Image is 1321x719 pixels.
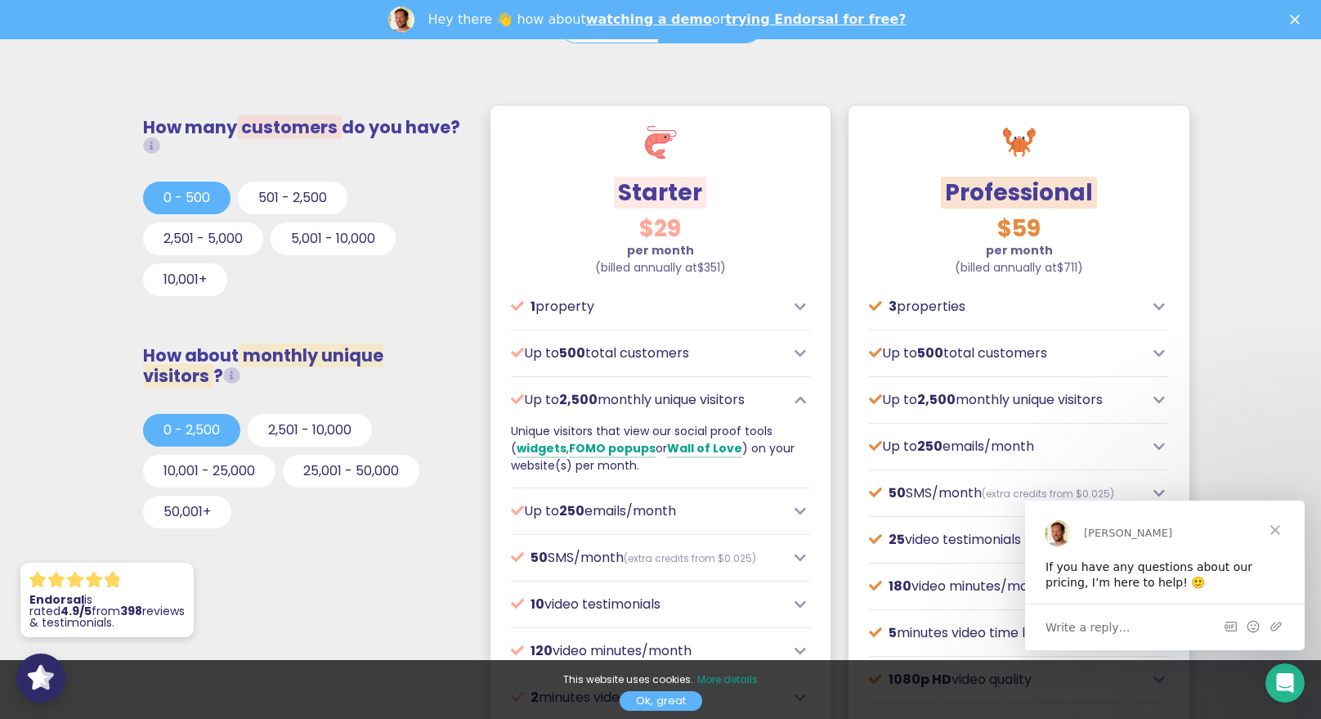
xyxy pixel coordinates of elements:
[428,11,906,28] div: Hey there 👋 how about or
[143,117,461,155] h3: How many do you have?
[143,345,461,386] h3: How about ?
[511,344,786,363] p: Up to total customers
[624,551,756,565] span: (extra credits from $0.025)
[869,483,1144,503] p: SMS/month
[511,390,786,410] p: Up to monthly unique visitors
[511,595,786,614] p: video testimonials
[614,177,706,209] span: Starter
[869,344,1144,363] p: Up to total customers
[982,487,1114,501] span: (extra credits from $0.025)
[997,213,1041,245] span: $59
[869,623,1144,643] p: minutes video time limit
[627,242,694,258] strong: per month
[16,672,1305,687] p: This website uses cookies.
[889,530,905,549] span: 25
[511,297,786,317] p: property
[639,213,681,245] span: $29
[569,440,656,458] a: FOMO popups
[559,501,584,520] span: 250
[223,367,240,384] i: Unique visitors that view our social proof tools (widgets, FOMO popups or Wall of Love) on your w...
[889,483,906,502] span: 50
[1265,663,1305,703] iframe: Intercom live chat
[388,7,414,33] img: Profile image for Dean
[917,437,943,456] span: 250
[283,455,419,488] button: 25,001 - 50,000
[1003,126,1036,159] img: crab.svg
[29,591,84,608] strong: Endorsal
[143,182,231,214] button: 0 - 500
[697,259,720,276] span: $351
[1290,15,1306,25] div: Close
[869,577,1144,596] p: video minutes/month
[511,548,786,568] p: SMS/month
[511,423,811,474] p: Unique visitors that view our social proof tools ( , or ) on your website(s) per month.
[644,126,677,159] img: shrimp.svg
[917,344,943,362] span: 500
[531,548,548,567] span: 50
[29,594,185,628] p: is rated from reviews & testimonials.
[271,222,396,255] button: 5,001 - 10,000
[1025,501,1305,650] iframe: Intercom live chat message
[869,530,1144,550] p: video testimonials
[986,242,1053,258] strong: per month
[941,177,1097,209] span: Professional
[725,11,906,27] a: trying Endorsal for free?
[120,603,142,619] strong: 398
[248,414,372,447] button: 2,501 - 10,000
[531,297,535,316] span: 1
[237,115,342,139] span: customers
[60,603,92,619] strong: 4.9/5
[531,595,544,613] span: 10
[531,641,553,660] span: 120
[889,577,911,595] span: 180
[143,222,263,255] button: 2,501 - 5,000
[1057,259,1077,276] span: $711
[511,501,786,521] p: Up to emails/month
[869,297,1144,317] p: properties
[586,11,712,27] a: watching a demo
[869,437,1144,456] p: Up to emails/month
[143,496,231,528] button: 50,001+
[869,390,1144,410] p: Up to monthly unique visitors
[697,672,758,688] a: More details
[238,182,347,214] button: 501 - 2,500
[595,259,726,276] span: (billed annually at )
[511,641,786,661] p: video minutes/month
[143,455,275,488] button: 10,001 - 25,000
[955,259,1083,276] span: (billed annually at )
[143,414,240,447] button: 0 - 2,500
[889,297,897,316] span: 3
[889,623,897,642] span: 5
[917,390,956,409] span: 2,500
[620,691,702,711] a: Ok, great
[517,440,566,458] a: widgets
[667,440,742,458] a: Wall of Love
[143,344,383,388] span: monthly unique visitors
[559,390,598,409] span: 2,500
[143,137,160,155] i: Total customers from whom you request testimonials/reviews.
[559,344,585,362] span: 500
[143,263,227,296] button: 10,001+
